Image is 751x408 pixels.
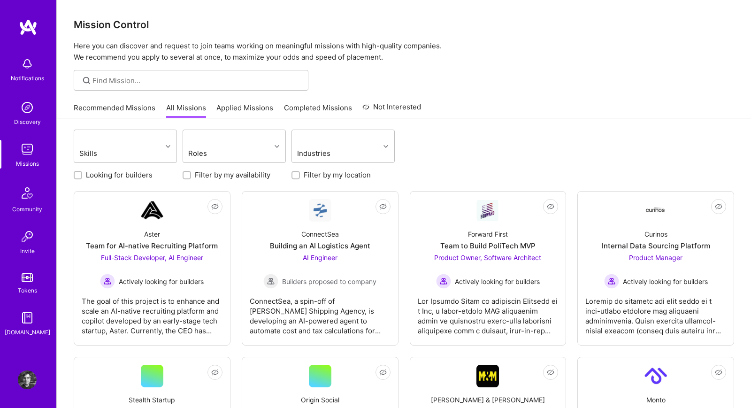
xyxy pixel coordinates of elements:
[623,277,708,286] span: Actively looking for builders
[86,241,218,251] div: Team for AI-native Recruiting Platform
[81,75,92,86] i: icon SearchGrey
[418,199,559,338] a: Company LogoForward FirstTeam to Build PoliTech MVPProduct Owner, Software Architect Actively loo...
[284,103,352,118] a: Completed Missions
[92,76,301,85] input: Find Mission...
[74,40,734,63] p: Here you can discover and request to join teams working on meaningful missions with high-quality ...
[18,140,37,159] img: teamwork
[77,146,130,160] div: Skills
[14,117,41,127] div: Discovery
[263,274,278,289] img: Builders proposed to company
[418,289,559,336] div: Lor Ipsumdo Sitam co adipiscin Elitsedd ei t Inc, u labor-etdolo MAG aliquaenim admin ve quisnost...
[166,103,206,118] a: All Missions
[195,170,270,180] label: Filter by my availability
[166,144,170,149] i: icon Chevron
[18,285,37,295] div: Tokens
[295,146,355,160] div: Industries
[275,144,279,149] i: icon Chevron
[440,241,536,251] div: Team to Build PoliTech MVP
[18,370,37,389] img: User Avatar
[18,308,37,327] img: guide book
[644,365,667,387] img: Company Logo
[455,277,540,286] span: Actively looking for builders
[383,144,388,149] i: icon Chevron
[436,274,451,289] img: Actively looking for builders
[74,103,155,118] a: Recommended Missions
[602,241,710,251] div: Internal Data Sourcing Platform
[141,199,163,222] img: Company Logo
[303,254,337,262] span: AI Engineer
[434,254,541,262] span: Product Owner, Software Architect
[379,203,387,210] i: icon EyeClosed
[250,199,391,338] a: Company LogoConnectSeaBuilding an AI Logistics AgentAI Engineer Builders proposed to companyBuild...
[282,277,376,286] span: Builders proposed to company
[644,208,667,214] img: Company Logo
[547,369,554,376] i: icon EyeClosed
[16,182,38,204] img: Community
[216,103,273,118] a: Applied Missions
[144,229,160,239] div: Aster
[100,274,115,289] img: Actively looking for builders
[585,289,726,336] div: Loremip do sitametc adi elit seddo ei t inci-utlabo etdolore mag aliquaeni adminimvenia. Quisn ex...
[119,277,204,286] span: Actively looking for builders
[431,395,545,405] div: [PERSON_NAME] & [PERSON_NAME]
[82,289,222,336] div: The goal of this project is to enhance and scale an AI-native recruiting platform and copilot dev...
[604,274,619,289] img: Actively looking for builders
[20,246,35,256] div: Invite
[74,19,734,31] h3: Mission Control
[18,98,37,117] img: discovery
[16,159,39,169] div: Missions
[715,203,722,210] i: icon EyeClosed
[250,289,391,336] div: ConnectSea, a spin-off of [PERSON_NAME] Shipping Agency, is developing an AI-powered agent to aut...
[22,273,33,282] img: tokens
[211,369,219,376] i: icon EyeClosed
[86,170,153,180] label: Looking for builders
[476,200,499,221] img: Company Logo
[82,199,222,338] a: Company LogoAsterTeam for AI-native Recruiting PlatformFull-Stack Developer, AI Engineer Actively...
[18,54,37,73] img: bell
[301,395,339,405] div: Origin Social
[476,365,499,387] img: Company Logo
[12,204,42,214] div: Community
[270,241,370,251] div: Building an AI Logistics Agent
[547,203,554,210] i: icon EyeClosed
[468,229,508,239] div: Forward First
[211,203,219,210] i: icon EyeClosed
[644,229,667,239] div: Curinos
[301,229,339,239] div: ConnectSea
[101,254,203,262] span: Full-Stack Developer, AI Engineer
[629,254,682,262] span: Product Manager
[15,370,39,389] a: User Avatar
[646,395,666,405] div: Monto
[309,199,331,222] img: Company Logo
[304,170,371,180] label: Filter by my location
[19,19,38,36] img: logo
[129,395,175,405] div: Stealth Startup
[11,73,44,83] div: Notifications
[5,327,50,337] div: [DOMAIN_NAME]
[715,369,722,376] i: icon EyeClosed
[379,369,387,376] i: icon EyeClosed
[585,199,726,338] a: Company LogoCurinosInternal Data Sourcing PlatformProduct Manager Actively looking for buildersAc...
[362,101,421,118] a: Not Interested
[186,146,239,160] div: Roles
[18,227,37,246] img: Invite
